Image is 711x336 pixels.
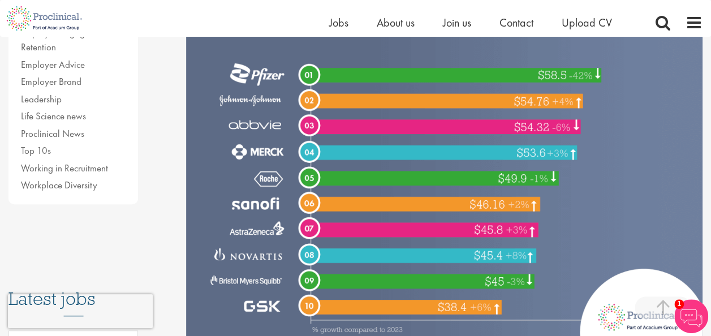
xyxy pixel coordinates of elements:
a: Life Science news [21,110,86,122]
a: Leadership [21,93,62,105]
a: Contact [499,15,533,30]
h3: Latest jobs [8,261,138,316]
img: Chatbot [674,299,708,333]
a: Employer Advice [21,58,85,71]
a: Upload CV [562,15,612,30]
iframe: reCAPTCHA [8,294,153,328]
span: 1 [674,299,684,309]
a: About us [377,15,415,30]
a: Jobs [329,15,348,30]
a: Workplace Diversity [21,179,97,191]
a: Join us [443,15,471,30]
a: Employer Brand [21,75,81,88]
a: Working in Recruitment [21,162,108,174]
a: Proclinical News [21,127,84,140]
a: Top 10s [21,144,51,157]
